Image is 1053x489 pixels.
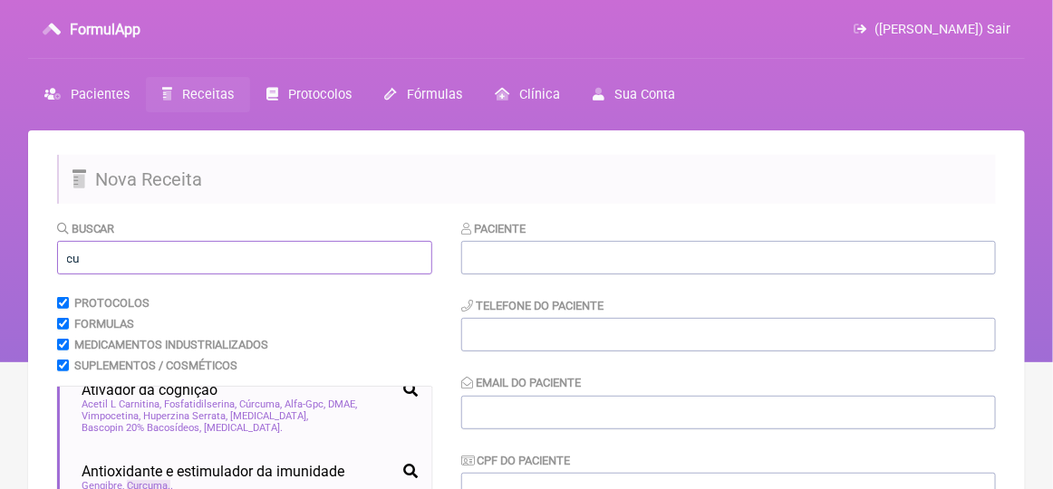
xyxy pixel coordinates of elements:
[204,422,283,434] span: [MEDICAL_DATA]
[143,410,227,422] span: Huperzina Serrata
[74,359,237,372] label: Suplementos / Cosméticos
[57,222,115,235] label: Buscar
[57,241,432,274] input: exemplo: emagrecimento, ansiedade
[230,410,308,422] span: [MEDICAL_DATA]
[70,21,140,38] h3: FormulApp
[519,87,560,102] span: Clínica
[250,77,368,112] a: Protocolos
[461,222,526,235] label: Paciente
[74,296,150,310] label: Protocolos
[82,398,161,410] span: Acetil L Carnitina
[82,410,140,422] span: Vimpocetina
[289,87,353,102] span: Protocolos
[82,381,217,398] span: Ativador da cognição
[461,376,581,389] label: Email do Paciente
[478,77,576,112] a: Clínica
[182,87,234,102] span: Receitas
[285,398,325,410] span: Alfa-Gpc
[407,87,462,102] span: Fórmulas
[855,22,1010,37] a: ([PERSON_NAME]) Sair
[461,454,570,467] label: CPF do Paciente
[71,87,130,102] span: Pacientes
[874,22,1010,37] span: ([PERSON_NAME]) Sair
[164,398,237,410] span: Fosfatidilserina
[57,155,996,204] h2: Nova Receita
[239,398,282,410] span: Cúrcuma
[82,422,201,434] span: Bascopin 20% Bacosídeos
[146,77,250,112] a: Receitas
[28,77,146,112] a: Pacientes
[74,338,268,351] label: Medicamentos Industrializados
[614,87,675,102] span: Sua Conta
[369,77,478,112] a: Fórmulas
[576,77,691,112] a: Sua Conta
[74,317,134,331] label: Formulas
[328,398,357,410] span: DMAE
[461,299,604,312] label: Telefone do Paciente
[82,463,344,480] span: Antioxidante e estimulador da imunidade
